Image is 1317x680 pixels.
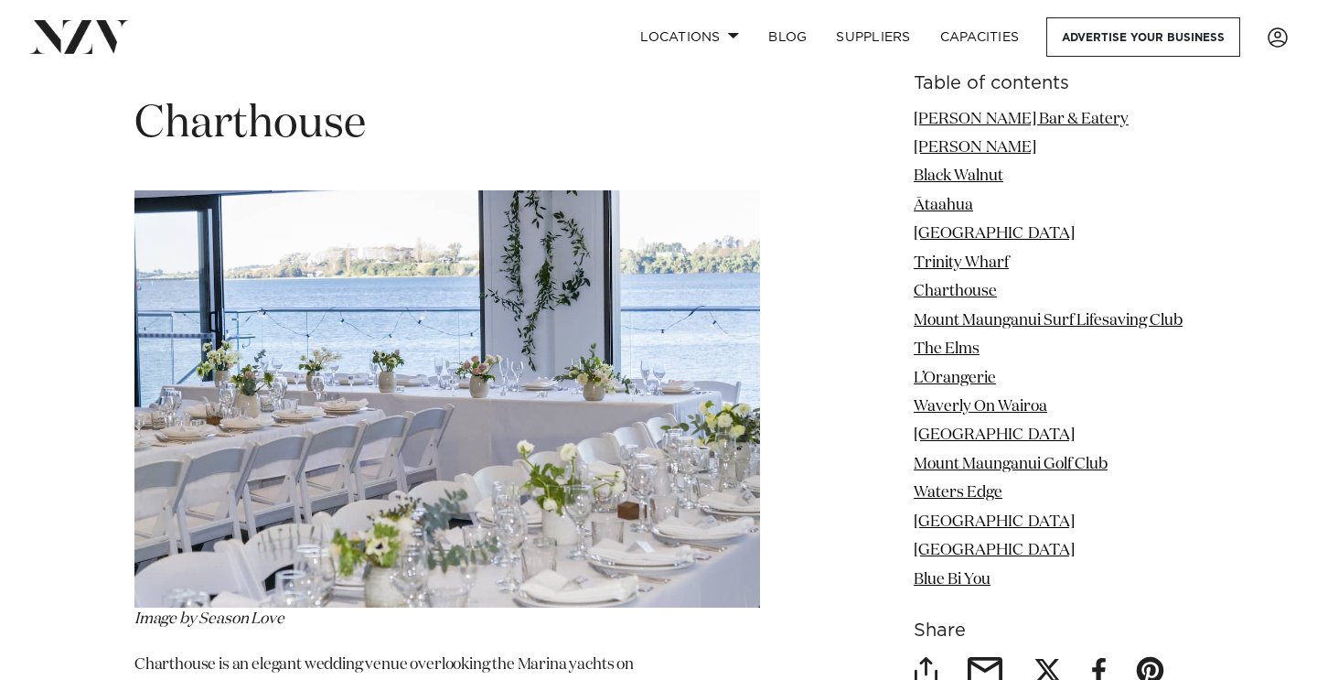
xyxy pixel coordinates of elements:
[914,572,990,588] a: Blue Bi You
[914,457,1108,472] a: Mount Maunganui Golf Club
[914,227,1075,243] a: [GEOGRAPHIC_DATA]
[914,544,1075,559] a: [GEOGRAPHIC_DATA]
[914,514,1075,530] a: [GEOGRAPHIC_DATA]
[821,17,925,57] a: SUPPLIERS
[914,255,1009,271] a: Trinity Wharf
[134,96,760,154] h1: Charthouse
[754,17,821,57] a: BLOG
[914,621,1183,641] h6: Share
[1046,17,1240,57] a: Advertise your business
[626,17,754,57] a: Locations
[134,611,284,627] em: Image by Season Love
[29,20,129,53] img: nzv-logo.png
[926,17,1034,57] a: Capacities
[914,198,973,213] a: Ātaahua
[914,74,1183,93] h6: Table of contents
[914,371,996,386] a: L’Orangerie
[914,140,1036,156] a: [PERSON_NAME]
[914,112,1129,127] a: [PERSON_NAME] Bar & Eatery
[914,428,1075,444] a: [GEOGRAPHIC_DATA]
[914,399,1047,415] a: Waverly On Wairoa
[914,313,1183,329] a: Mount Maunganui Surf Lifesaving Club
[914,169,1003,185] a: Black Walnut
[914,486,1002,502] a: Waters Edge
[914,285,997,300] a: Charthouse
[914,342,980,358] a: The Elms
